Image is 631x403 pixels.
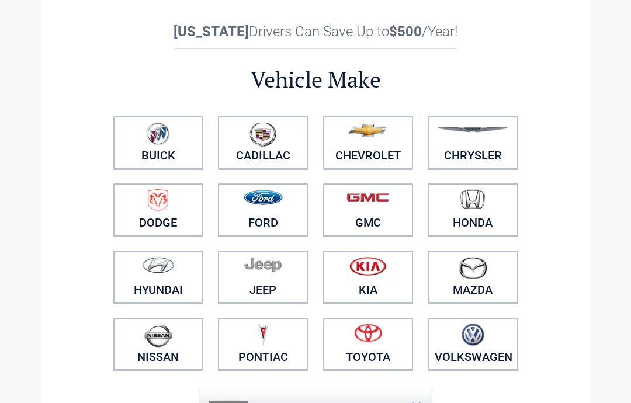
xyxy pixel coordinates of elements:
[218,184,308,237] a: Ford
[244,257,282,273] img: jeep
[349,257,386,276] img: kia
[113,184,204,237] a: Dodge
[428,251,518,304] a: Mazda
[106,24,525,40] h2: Drivers Can Save Up to /Year
[218,117,308,169] a: Cadillac
[148,190,168,213] img: dodge
[218,251,308,304] a: Jeep
[428,117,518,169] a: Chrysler
[323,318,414,371] a: Toyota
[437,128,508,133] img: chrysler
[458,257,487,280] img: mazda
[113,251,204,304] a: Hyundai
[428,318,518,371] a: Volkswagen
[348,124,387,137] img: chevrolet
[106,65,525,95] h2: Vehicle Make
[323,184,414,237] a: GMC
[462,324,484,347] img: volkswagen
[113,117,204,169] a: Buick
[249,123,276,147] img: cadillac
[346,193,389,203] img: gmc
[389,24,422,40] b: $500
[428,184,518,237] a: Honda
[142,257,175,274] img: hyundai
[257,324,269,346] img: pontiac
[354,324,382,343] img: toyota
[323,117,414,169] a: Chevrolet
[147,123,169,146] img: buick
[113,318,204,371] a: Nissan
[244,190,283,206] img: ford
[323,251,414,304] a: Kia
[460,190,485,210] img: honda
[218,318,308,371] a: Pontiac
[174,24,249,40] b: [US_STATE]
[144,324,172,348] img: nissan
